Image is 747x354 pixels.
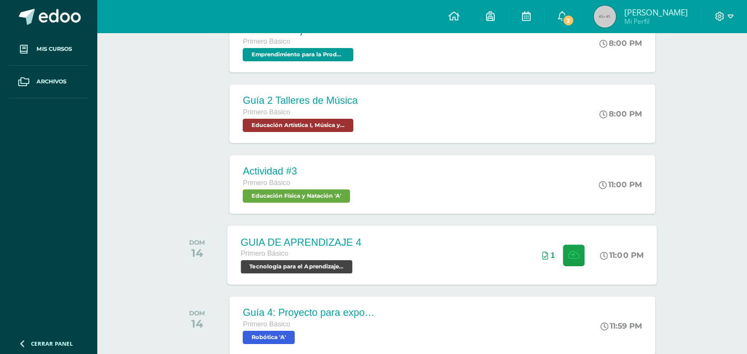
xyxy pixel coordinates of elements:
[243,307,375,319] div: Guía 4: Proyecto para exposición
[562,14,574,27] span: 2
[36,45,72,54] span: Mis cursos
[243,108,290,116] span: Primero Básico
[189,246,205,260] div: 14
[594,6,616,28] img: 45x45
[542,251,555,260] div: Archivos entregados
[243,95,358,107] div: Guía 2 Talleres de Música
[600,321,642,331] div: 11:59 PM
[241,236,362,248] div: GUIA DE APRENDIZAJE 4
[243,179,290,187] span: Primero Básico
[599,109,642,119] div: 8:00 PM
[624,17,688,26] span: Mi Perfil
[189,317,205,330] div: 14
[241,260,353,273] span: Tecnología para el Aprendizaje y la Comunicación (Informática) 'A'
[9,33,88,66] a: Mis cursos
[243,320,290,328] span: Primero Básico
[189,239,205,246] div: DOM
[243,166,353,177] div: Actividad #3
[599,179,642,189] div: 11:00 PM
[600,250,644,260] div: 11:00 PM
[599,38,642,48] div: 8:00 PM
[9,66,88,98] a: Archivos
[243,119,353,132] span: Educación Artística I, Música y Danza 'A'
[624,7,688,18] span: [PERSON_NAME]
[241,250,289,257] span: Primero Básico
[243,48,353,61] span: Emprendimiento para la Productividad 'A'
[243,38,290,45] span: Primero Básico
[551,251,555,260] span: 1
[36,77,66,86] span: Archivos
[243,331,295,344] span: Robótica 'A'
[31,340,73,347] span: Cerrar panel
[243,189,350,203] span: Educación Física y Natación 'A'
[189,309,205,317] div: DOM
